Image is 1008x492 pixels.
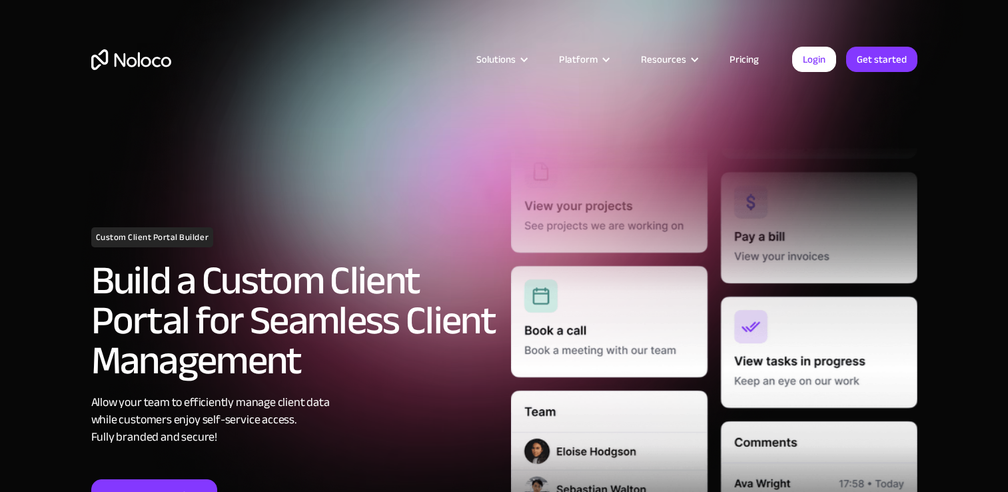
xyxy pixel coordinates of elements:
[91,394,498,446] div: Allow your team to efficiently manage client data while customers enjoy self-service access. Full...
[91,49,171,70] a: home
[460,51,542,68] div: Solutions
[641,51,686,68] div: Resources
[846,47,917,72] a: Get started
[542,51,624,68] div: Platform
[476,51,516,68] div: Solutions
[91,261,498,381] h2: Build a Custom Client Portal for Seamless Client Management
[713,51,775,68] a: Pricing
[559,51,598,68] div: Platform
[624,51,713,68] div: Resources
[792,47,836,72] a: Login
[91,227,214,247] h1: Custom Client Portal Builder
